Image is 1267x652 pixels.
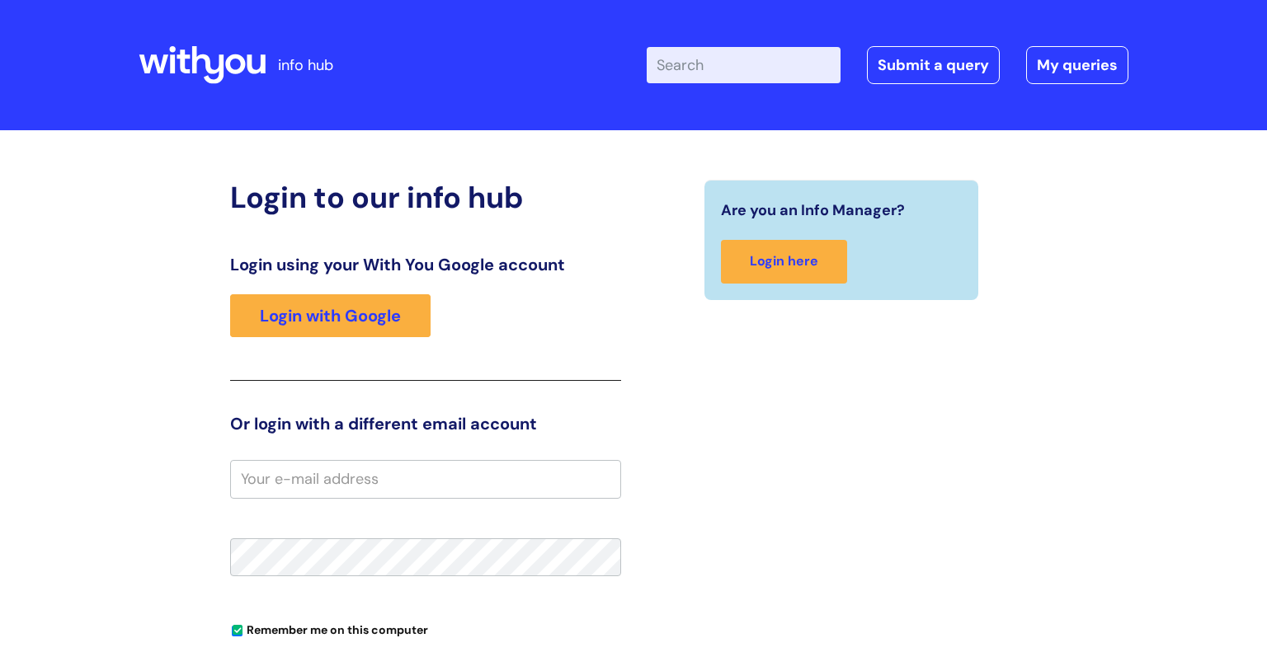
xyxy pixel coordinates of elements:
a: Login here [721,240,847,284]
h3: Login using your With You Google account [230,255,621,274]
h2: Login to our info hub [230,180,621,215]
input: Remember me on this computer [232,626,243,636]
span: Are you an Info Manager? [721,197,905,223]
div: You can uncheck this option if you're logging in from a shared device [230,616,621,642]
input: Search [647,47,841,83]
a: My queries [1026,46,1128,84]
a: Submit a query [867,46,1000,84]
p: info hub [278,52,333,78]
h3: Or login with a different email account [230,414,621,434]
input: Your e-mail address [230,460,621,498]
label: Remember me on this computer [230,619,428,637]
a: Login with Google [230,294,431,337]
